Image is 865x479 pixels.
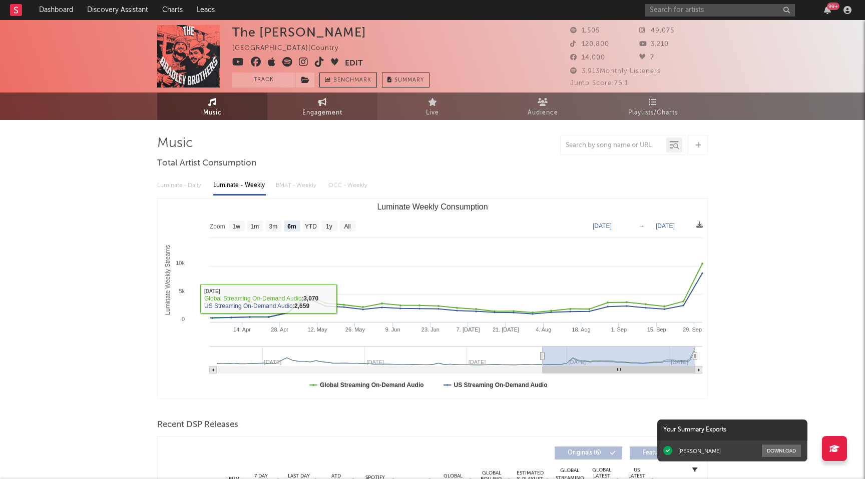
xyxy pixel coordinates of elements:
span: Originals ( 6 ) [561,450,607,456]
div: 99 + [827,2,839,10]
a: Music [157,92,267,120]
a: Audience [488,92,598,120]
text: 1m [251,223,259,230]
text: 3m [269,223,278,230]
span: 120,800 [570,41,609,47]
a: Live [377,92,488,120]
input: Search for artists [645,4,795,16]
a: Benchmark [319,72,377,87]
span: Jump Score: 76.1 [570,80,628,86]
a: Engagement [267,92,377,120]
span: Audience [528,107,558,119]
span: Features ( 0 ) [636,450,682,456]
text: YTD [305,223,317,230]
span: 1,505 [570,27,600,34]
div: The [PERSON_NAME] [232,25,366,39]
text: 29. Sep [683,326,702,332]
button: Download [762,444,801,457]
text: 1w [233,223,241,230]
text: 10k [176,260,185,266]
text: 12. May [308,326,328,332]
button: 99+ [824,6,831,14]
text: [DATE] [656,222,675,229]
span: Benchmark [333,74,371,86]
text: 26. May [345,326,365,332]
button: Summary [382,72,429,87]
text: 14. Apr [233,326,251,332]
div: [GEOGRAPHIC_DATA] | Country [232,42,361,54]
text: [DATE] [593,222,612,229]
div: Luminate - Weekly [213,177,266,194]
text: Zoom [210,223,225,230]
text: 23. Jun [421,326,440,332]
text: 5k [179,288,185,294]
text: 1y [326,223,332,230]
svg: Luminate Weekly Consumption [158,198,707,398]
text: 18. Aug [572,326,590,332]
text: 1. Sep [611,326,627,332]
text: 9. Jun [385,326,400,332]
div: [PERSON_NAME] [678,447,721,454]
text: All [344,223,350,230]
span: Recent DSP Releases [157,419,238,431]
span: 3,913 Monthly Listeners [570,68,661,74]
button: Features(0) [630,446,697,459]
text: Luminate Weekly Streams [164,245,171,315]
button: Originals(6) [555,446,622,459]
button: Track [232,72,295,87]
span: Engagement [302,107,342,119]
span: Summary [394,77,424,83]
text: 0 [182,316,185,322]
div: Your Summary Exports [657,419,807,440]
text: 4. Aug [536,326,551,332]
text: 21. [DATE] [493,326,519,332]
span: 7 [639,54,654,61]
button: Edit [345,57,363,69]
span: 3,210 [639,41,669,47]
input: Search by song name or URL [561,141,666,149]
span: Live [426,107,439,119]
span: 49,075 [639,27,674,34]
span: Total Artist Consumption [157,157,256,169]
text: 28. Apr [271,326,288,332]
text: → [639,222,645,229]
span: 14,000 [570,54,605,61]
text: 7. [DATE] [457,326,480,332]
text: Global Streaming On-Demand Audio [320,381,424,388]
text: US Streaming On-Demand Audio [454,381,548,388]
a: Playlists/Charts [598,92,708,120]
text: Luminate Weekly Consumption [377,202,488,211]
text: 6m [287,223,296,230]
span: Music [203,107,222,119]
text: 15. Sep [647,326,666,332]
span: Playlists/Charts [628,107,678,119]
